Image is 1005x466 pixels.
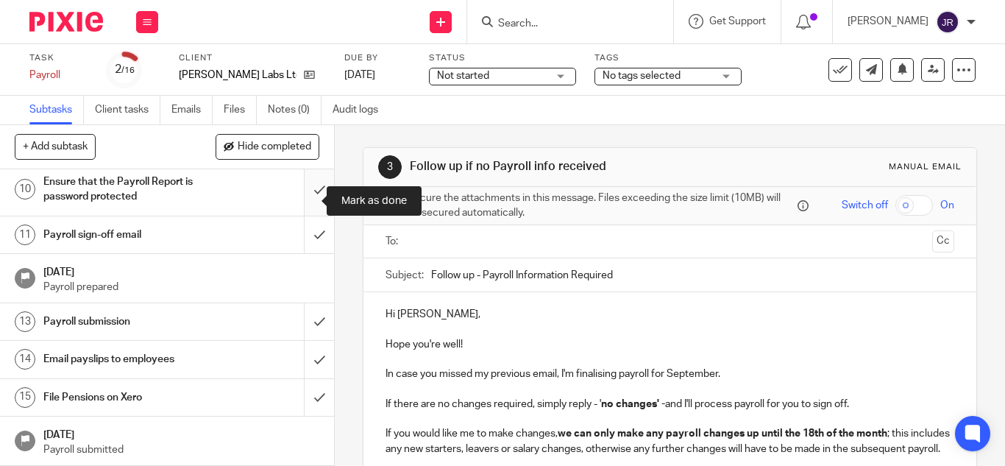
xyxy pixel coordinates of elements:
[121,66,135,74] small: /16
[558,428,887,439] strong: we can only make any payroll changes up until the 18th of the month
[29,12,103,32] img: Pixie
[386,234,402,249] label: To:
[429,52,576,64] label: Status
[386,337,954,352] p: Hope you're well!
[29,52,88,64] label: Task
[333,96,389,124] a: Audit logs
[437,71,489,81] span: Not started
[386,426,954,456] p: If you would like me to make changes, ; this includes any new starters, leavers or salary changes...
[603,71,681,81] span: No tags selected
[43,424,320,442] h1: [DATE]
[43,261,320,280] h1: [DATE]
[43,280,320,294] p: Payroll prepared
[940,198,954,213] span: On
[601,399,665,409] strong: no changes' -
[179,68,296,82] p: [PERSON_NAME] Labs Ltd
[936,10,959,34] img: svg%3E
[29,68,88,82] div: Payroll
[386,397,954,412] p: If there are no changes required, simply reply - ' and I'll process payroll for you to sign off.
[179,52,326,64] label: Client
[171,96,213,124] a: Emails
[15,134,96,159] button: + Add subtask
[842,198,888,213] span: Switch off
[344,70,375,80] span: [DATE]
[15,225,35,245] div: 11
[43,171,207,208] h1: Ensure that the Payroll Report is password protected
[43,224,207,246] h1: Payroll sign-off email
[889,161,962,173] div: Manual email
[224,96,257,124] a: Files
[29,96,84,124] a: Subtasks
[386,268,424,283] label: Subject:
[216,134,319,159] button: Hide completed
[497,18,629,31] input: Search
[43,348,207,370] h1: Email payslips to employees
[594,52,742,64] label: Tags
[344,52,411,64] label: Due by
[15,349,35,370] div: 14
[238,141,311,153] span: Hide completed
[43,386,207,409] h1: File Pensions on Xero
[43,442,320,457] p: Payroll submitted
[95,96,160,124] a: Client tasks
[932,230,954,253] button: Cc
[15,311,35,332] div: 13
[268,96,322,124] a: Notes (0)
[378,155,402,179] div: 3
[15,387,35,408] div: 15
[386,367,954,381] p: In case you missed my previous email, I'm finalising payroll for September.
[408,191,794,221] span: Secure the attachments in this message. Files exceeding the size limit (10MB) will be secured aut...
[848,14,928,29] p: [PERSON_NAME]
[43,311,207,333] h1: Payroll submission
[709,16,766,27] span: Get Support
[115,61,135,78] div: 2
[15,179,35,200] div: 10
[386,307,954,322] p: Hi [PERSON_NAME],
[410,159,701,174] h1: Follow up if no Payroll info received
